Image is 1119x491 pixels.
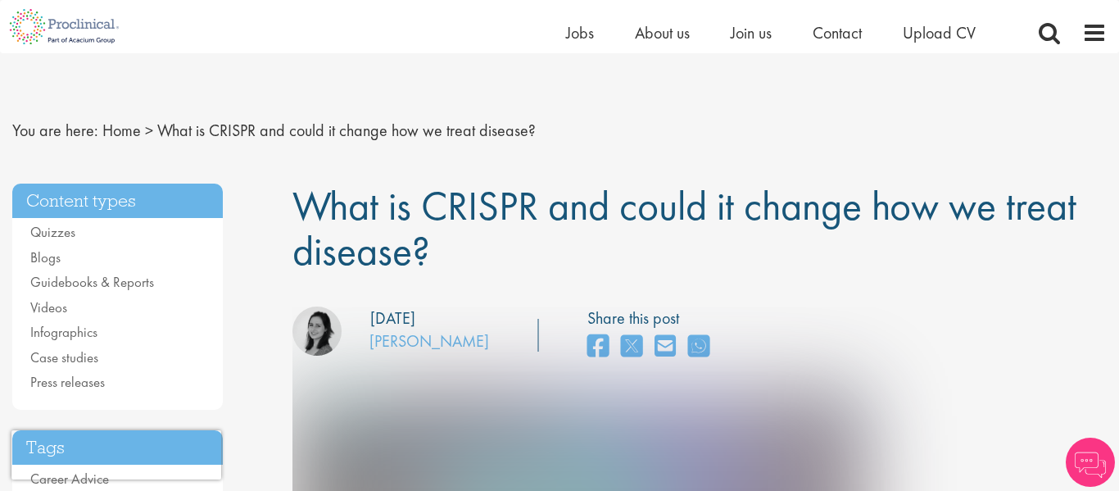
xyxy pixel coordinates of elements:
a: Infographics [30,323,97,341]
a: Videos [30,298,67,316]
a: Contact [813,22,862,43]
a: share on facebook [587,330,609,365]
span: You are here: [12,120,98,141]
label: Share this post [587,307,718,330]
iframe: reCAPTCHA [11,430,221,480]
img: Monique Ellis [292,307,342,356]
a: Press releases [30,373,105,391]
a: Blogs [30,248,61,266]
h3: Content types [12,184,223,219]
a: Case studies [30,348,98,366]
a: Jobs [566,22,594,43]
a: share on twitter [621,330,642,365]
a: Guidebooks & Reports [30,273,154,291]
div: [DATE] [370,307,415,330]
span: What is CRISPR and could it change how we treat disease? [157,120,536,141]
a: Quizzes [30,223,75,241]
a: About us [635,22,690,43]
a: share on whats app [688,330,709,365]
span: > [145,120,153,141]
img: Chatbot [1066,438,1115,487]
a: Join us [731,22,772,43]
a: [PERSON_NAME] [369,330,489,352]
a: share on email [655,330,676,365]
span: What is CRISPR and could it change how we treat disease? [292,180,1076,277]
a: breadcrumb link [102,120,141,141]
a: Upload CV [903,22,976,43]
